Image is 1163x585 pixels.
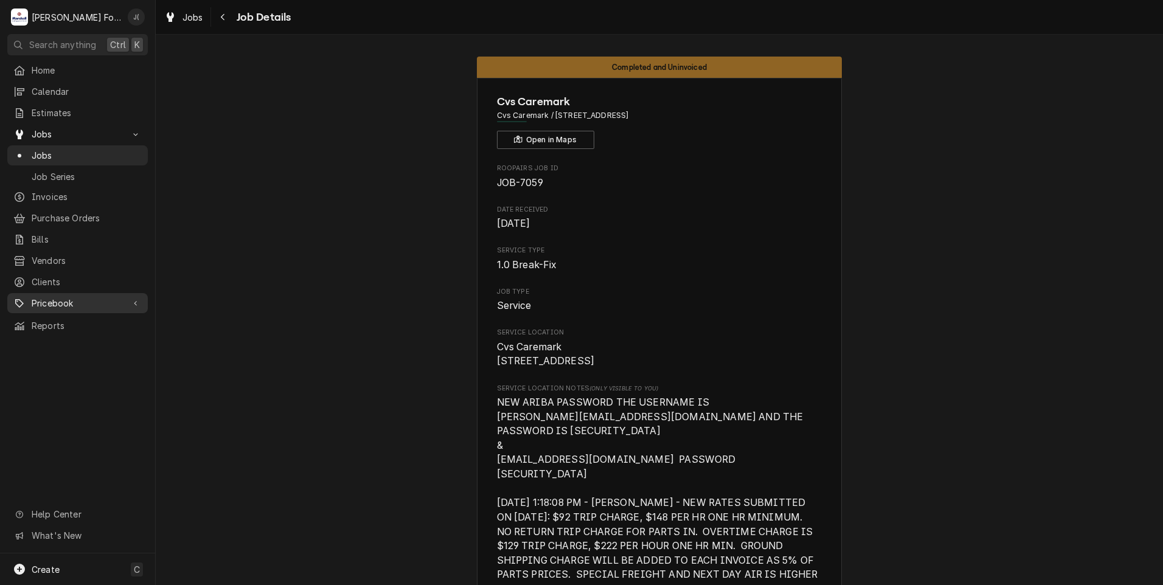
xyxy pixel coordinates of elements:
[497,287,822,313] div: Job Type
[32,170,142,183] span: Job Series
[7,208,148,228] a: Purchase Orders
[32,64,142,77] span: Home
[134,563,140,576] span: C
[32,297,123,310] span: Pricebook
[497,246,822,255] span: Service Type
[7,525,148,545] a: Go to What's New
[497,259,557,271] span: 1.0 Break-Fix
[110,38,126,51] span: Ctrl
[7,167,148,187] a: Job Series
[497,94,822,110] span: Name
[497,216,822,231] span: Date Received
[7,272,148,292] a: Clients
[7,34,148,55] button: Search anythingCtrlK
[497,205,822,231] div: Date Received
[477,57,842,78] div: Status
[7,60,148,80] a: Home
[497,94,822,149] div: Client Information
[7,504,148,524] a: Go to Help Center
[497,384,822,393] span: Service Location Notes
[32,564,60,575] span: Create
[497,328,822,337] span: Service Location
[128,9,145,26] div: J(
[32,233,142,246] span: Bills
[497,176,822,190] span: Roopairs Job ID
[29,38,96,51] span: Search anything
[497,341,595,367] span: Cvs Caremark [STREET_ADDRESS]
[589,385,658,392] span: (Only Visible to You)
[497,258,822,272] span: Service Type
[7,316,148,336] a: Reports
[497,246,822,272] div: Service Type
[497,205,822,215] span: Date Received
[214,7,233,27] button: Navigate back
[497,110,822,121] span: Address
[497,328,822,369] div: Service Location
[159,7,208,27] a: Jobs
[497,131,594,149] button: Open in Maps
[7,103,148,123] a: Estimates
[134,38,140,51] span: K
[32,212,142,224] span: Purchase Orders
[128,9,145,26] div: Jeff Debigare (109)'s Avatar
[7,81,148,102] a: Calendar
[32,190,142,203] span: Invoices
[32,11,121,24] div: [PERSON_NAME] Food Equipment Service
[32,149,142,162] span: Jobs
[497,300,532,311] span: Service
[7,229,148,249] a: Bills
[32,254,142,267] span: Vendors
[32,529,141,542] span: What's New
[182,11,203,24] span: Jobs
[32,319,142,332] span: Reports
[612,63,707,71] span: Completed and Uninvoiced
[497,164,822,173] span: Roopairs Job ID
[233,9,291,26] span: Job Details
[32,106,142,119] span: Estimates
[11,9,28,26] div: M
[7,145,148,165] a: Jobs
[7,124,148,144] a: Go to Jobs
[497,177,543,189] span: JOB-7059
[32,508,141,521] span: Help Center
[32,128,123,140] span: Jobs
[32,275,142,288] span: Clients
[11,9,28,26] div: Marshall Food Equipment Service's Avatar
[497,218,530,229] span: [DATE]
[497,164,822,190] div: Roopairs Job ID
[7,251,148,271] a: Vendors
[497,340,822,369] span: Service Location
[7,187,148,207] a: Invoices
[497,299,822,313] span: Job Type
[7,293,148,313] a: Go to Pricebook
[32,85,142,98] span: Calendar
[497,287,822,297] span: Job Type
